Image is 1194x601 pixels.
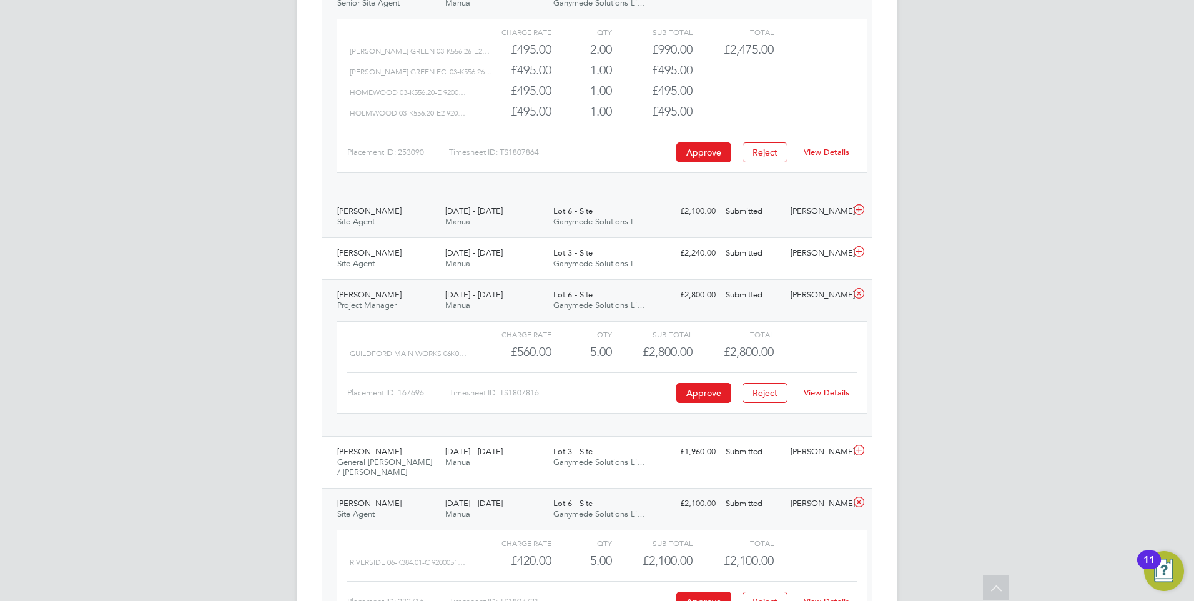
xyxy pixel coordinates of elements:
[693,327,773,342] div: Total
[350,67,492,76] span: [PERSON_NAME] Green ECI 03-K556.26…
[721,243,786,264] div: Submitted
[347,142,449,162] div: Placement ID: 253090
[471,81,551,101] div: £495.00
[612,24,693,39] div: Sub Total
[553,498,593,509] span: Lot 6 - Site
[337,300,397,310] span: Project Manager
[724,553,774,568] span: £2,100.00
[612,342,693,362] div: £2,800.00
[553,446,593,457] span: Lot 3 - Site
[553,509,645,519] span: Ganymede Solutions Li…
[471,327,551,342] div: Charge rate
[471,24,551,39] div: Charge rate
[337,446,402,457] span: [PERSON_NAME]
[471,535,551,550] div: Charge rate
[551,101,612,122] div: 1.00
[551,60,612,81] div: 1.00
[612,535,693,550] div: Sub Total
[786,285,851,305] div: [PERSON_NAME]
[350,558,465,567] span: Riverside 06-K384.01-C 9200051…
[786,442,851,462] div: [PERSON_NAME]
[656,243,721,264] div: £2,240.00
[743,142,787,162] button: Reject
[1144,551,1184,591] button: Open Resource Center, 11 new notifications
[445,216,472,227] span: Manual
[721,494,786,514] div: Submitted
[804,387,849,398] a: View Details
[656,285,721,305] div: £2,800.00
[471,342,551,362] div: £560.00
[337,247,402,258] span: [PERSON_NAME]
[471,60,551,81] div: £495.00
[445,457,472,467] span: Manual
[449,383,673,403] div: Timesheet ID: TS1807816
[553,206,593,216] span: Lot 6 - Site
[553,457,645,467] span: Ganymede Solutions Li…
[693,24,773,39] div: Total
[804,147,849,157] a: View Details
[445,498,503,509] span: [DATE] - [DATE]
[786,243,851,264] div: [PERSON_NAME]
[337,509,375,519] span: Site Agent
[471,101,551,122] div: £495.00
[337,289,402,300] span: [PERSON_NAME]
[724,42,774,57] span: £2,475.00
[551,535,612,550] div: QTY
[612,60,693,81] div: £495.00
[337,216,375,227] span: Site Agent
[551,81,612,101] div: 1.00
[676,142,731,162] button: Approve
[553,289,593,300] span: Lot 6 - Site
[471,550,551,571] div: £420.00
[350,47,490,56] span: [PERSON_NAME] Green 03-K556.26-E2…
[471,39,551,60] div: £495.00
[553,216,645,227] span: Ganymede Solutions Li…
[612,39,693,60] div: £990.00
[553,300,645,310] span: Ganymede Solutions Li…
[1143,560,1155,576] div: 11
[553,247,593,258] span: Lot 3 - Site
[721,442,786,462] div: Submitted
[445,289,503,300] span: [DATE] - [DATE]
[721,285,786,305] div: Submitted
[656,201,721,222] div: £2,100.00
[350,349,466,358] span: Guildford Main Works 06K0…
[445,258,472,269] span: Manual
[551,39,612,60] div: 2.00
[786,201,851,222] div: [PERSON_NAME]
[656,442,721,462] div: £1,960.00
[445,446,503,457] span: [DATE] - [DATE]
[347,383,449,403] div: Placement ID: 167696
[445,247,503,258] span: [DATE] - [DATE]
[445,509,472,519] span: Manual
[693,535,773,550] div: Total
[337,498,402,509] span: [PERSON_NAME]
[612,327,693,342] div: Sub Total
[553,258,645,269] span: Ganymede Solutions Li…
[551,327,612,342] div: QTY
[551,550,612,571] div: 5.00
[656,494,721,514] div: £2,100.00
[337,457,432,478] span: General [PERSON_NAME] / [PERSON_NAME]
[337,258,375,269] span: Site Agent
[786,494,851,514] div: [PERSON_NAME]
[721,201,786,222] div: Submitted
[676,383,731,403] button: Approve
[449,142,673,162] div: Timesheet ID: TS1807864
[612,101,693,122] div: £495.00
[551,24,612,39] div: QTY
[724,344,774,359] span: £2,800.00
[612,81,693,101] div: £495.00
[350,109,465,117] span: Holmwood 03-K556.20-E2 920…
[350,88,466,97] span: Homewood 03-K556.20-E 9200…
[445,300,472,310] span: Manual
[743,383,787,403] button: Reject
[445,206,503,216] span: [DATE] - [DATE]
[337,206,402,216] span: [PERSON_NAME]
[551,342,612,362] div: 5.00
[612,550,693,571] div: £2,100.00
